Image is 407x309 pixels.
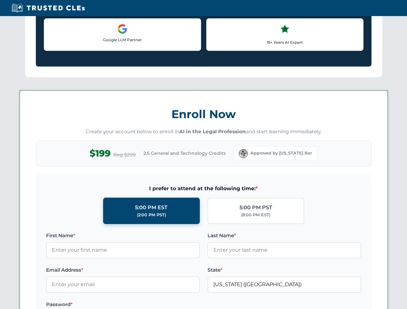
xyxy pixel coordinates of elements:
div: 5:00 PM PST [239,203,272,212]
span: Approved by [US_STATE] Bar [250,150,312,156]
img: Trusted CLEs [10,3,87,13]
div: 5:00 PM EST [135,203,168,212]
span: $199 [90,146,111,161]
div: (2:00 PM PST) [137,212,166,218]
img: Florida Bar [239,149,248,158]
img: Google [117,24,128,34]
input: Enter your first name [46,242,200,258]
strong: AI in the Legal Profession [179,128,246,135]
label: First Name [46,232,200,239]
label: Email Address [46,266,200,274]
p: 15+ Years AI Expert [212,39,358,45]
label: Last Name [208,232,361,239]
p: Create your account below to enroll in and start learning immediately. [36,128,372,136]
input: Enter your last name [208,242,361,258]
h3: Enroll Now [36,104,372,124]
span: I prefer to attend at the following time: [46,184,361,193]
span: Reg $299 [113,151,136,159]
label: Password [46,301,200,308]
input: Enter your email [46,276,200,293]
p: Google LLM Partner [49,37,196,43]
input: Florida (FL) [208,276,361,293]
label: State [208,266,361,274]
div: (8:00 PM EST) [241,212,270,218]
span: 2.5 General and Technology Credits [143,150,226,157]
